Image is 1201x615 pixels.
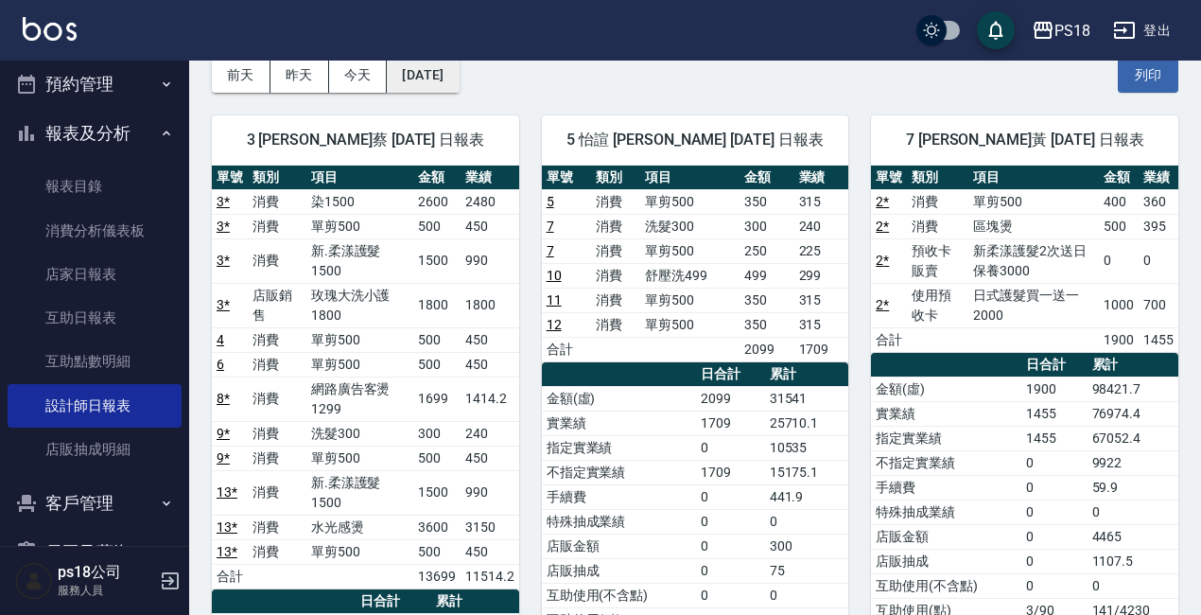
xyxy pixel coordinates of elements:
[591,166,640,190] th: 類別
[871,450,1020,475] td: 不指定實業績
[640,166,740,190] th: 項目
[907,283,968,327] td: 使用預收卡
[542,166,591,190] th: 單號
[1088,524,1178,549] td: 4465
[547,292,562,307] a: 11
[1118,58,1178,93] button: 列印
[765,534,849,558] td: 300
[1099,283,1139,327] td: 1000
[794,166,849,190] th: 業績
[907,238,968,283] td: 預收卡販賣
[696,411,764,435] td: 1709
[235,131,496,149] span: 3 [PERSON_NAME]蔡 [DATE] 日報表
[640,263,740,288] td: 舒壓洗499
[968,189,1099,214] td: 單剪500
[306,327,414,352] td: 單剪500
[1021,450,1088,475] td: 0
[306,421,414,446] td: 洗髮300
[696,386,764,411] td: 2099
[591,312,640,337] td: 消費
[306,238,414,283] td: 新.柔漾護髮1500
[542,386,697,411] td: 金額(虛)
[413,238,461,283] td: 1500
[1021,549,1088,573] td: 0
[248,377,306,421] td: 消費
[413,352,461,377] td: 500
[696,534,764,558] td: 0
[1088,401,1178,426] td: 76974.4
[413,189,461,214] td: 2600
[765,411,849,435] td: 25710.1
[1088,353,1178,378] th: 累計
[1088,426,1178,450] td: 67052.4
[794,312,849,337] td: 315
[871,475,1020,500] td: 手續費
[542,509,697,534] td: 特殊抽成業績
[58,582,154,599] p: 服務人員
[306,446,414,470] td: 單剪500
[794,288,849,312] td: 315
[248,327,306,352] td: 消費
[461,564,519,589] td: 11514.2
[431,589,519,614] th: 累計
[212,166,248,190] th: 單號
[542,583,697,607] td: 互助使用(不含點)
[907,189,968,214] td: 消費
[248,166,306,190] th: 類別
[740,337,794,361] td: 2099
[306,470,414,515] td: 新.柔漾護髮1500
[740,214,794,238] td: 300
[740,166,794,190] th: 金額
[740,312,794,337] td: 350
[8,109,182,158] button: 報表及分析
[329,58,388,93] button: 今天
[306,539,414,564] td: 單剪500
[461,283,519,327] td: 1800
[1021,475,1088,500] td: 0
[871,549,1020,573] td: 店販抽成
[696,435,764,460] td: 0
[1088,500,1178,524] td: 0
[871,500,1020,524] td: 特殊抽成業績
[696,362,764,387] th: 日合計
[640,312,740,337] td: 單剪500
[765,509,849,534] td: 0
[461,515,519,539] td: 3150
[765,583,849,607] td: 0
[8,165,182,208] a: 報表目錄
[1088,377,1178,401] td: 98421.7
[1099,189,1139,214] td: 400
[461,166,519,190] th: 業績
[58,563,154,582] h5: ps18公司
[8,340,182,383] a: 互助點數明細
[542,166,849,362] table: a dense table
[640,189,740,214] td: 單剪500
[212,564,248,589] td: 合計
[1139,166,1178,190] th: 業績
[306,352,414,377] td: 單剪500
[794,263,849,288] td: 299
[871,377,1020,401] td: 金額(虛)
[1021,500,1088,524] td: 0
[306,377,414,421] td: 網路廣告客燙1299
[907,166,968,190] th: 類別
[565,131,827,149] span: 5 怡諠 [PERSON_NAME] [DATE] 日報表
[1088,573,1178,598] td: 0
[542,484,697,509] td: 手續費
[248,352,306,377] td: 消費
[640,214,740,238] td: 洗髮300
[1139,214,1178,238] td: 395
[1021,524,1088,549] td: 0
[640,288,740,312] td: 單剪500
[696,558,764,583] td: 0
[968,283,1099,327] td: 日式護髮買一送一2000
[871,573,1020,598] td: 互助使用(不含點)
[1021,573,1088,598] td: 0
[968,214,1099,238] td: 區塊燙
[907,214,968,238] td: 消費
[356,589,431,614] th: 日合計
[794,337,849,361] td: 1709
[1139,283,1178,327] td: 700
[387,58,459,93] button: [DATE]
[413,166,461,190] th: 金額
